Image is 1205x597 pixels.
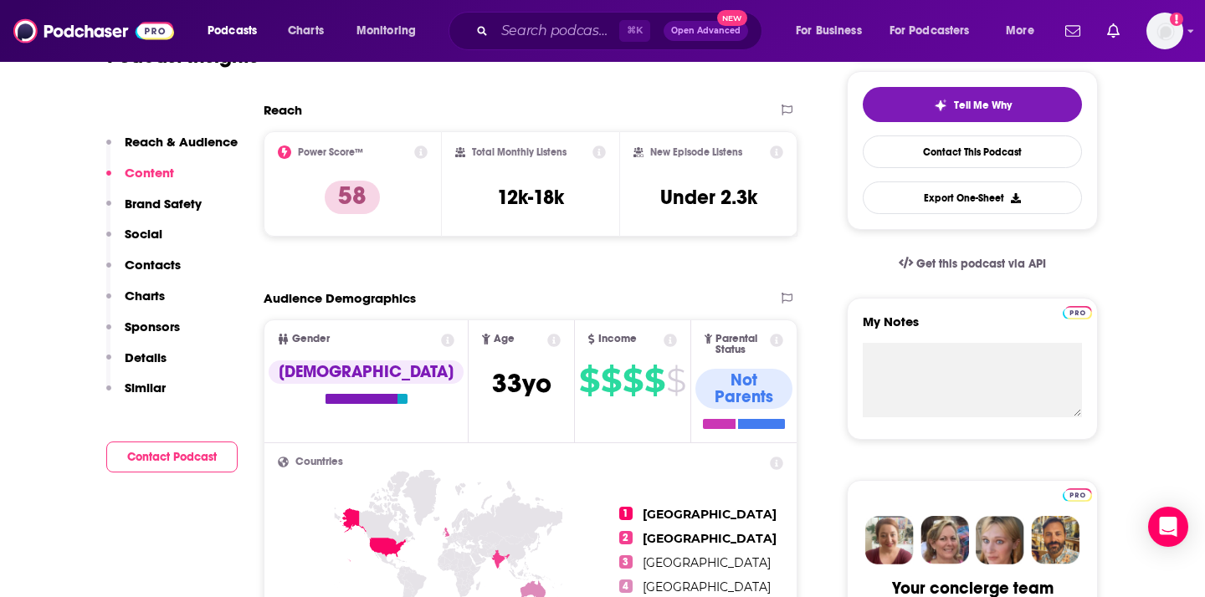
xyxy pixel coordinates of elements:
[106,319,180,350] button: Sponsors
[643,555,771,570] span: [GEOGRAPHIC_DATA]
[472,146,567,158] h2: Total Monthly Listens
[125,257,181,273] p: Contacts
[920,516,969,564] img: Barbara Profile
[601,367,621,394] span: $
[1063,304,1092,319] a: Pro website
[125,226,162,242] p: Social
[495,18,619,44] input: Search podcasts, credits, & more...
[1146,13,1183,49] img: User Profile
[619,20,650,42] span: ⌘ K
[288,19,324,43] span: Charts
[643,579,771,594] span: [GEOGRAPHIC_DATA]
[464,12,778,50] div: Search podcasts, credits, & more...
[666,367,685,394] span: $
[619,507,633,520] span: 1
[295,457,343,467] span: Countries
[1170,13,1183,26] svg: Add a profile image
[863,87,1082,122] button: tell me why sparkleTell Me Why
[976,516,1024,564] img: Jules Profile
[954,99,1012,112] span: Tell Me Why
[106,288,165,319] button: Charts
[106,380,166,411] button: Similar
[1146,13,1183,49] span: Logged in as Marketing09
[494,334,515,344] span: Age
[1006,19,1034,43] span: More
[13,15,174,47] img: Podchaser - Follow, Share and Rate Podcasts
[106,134,238,165] button: Reach & Audience
[650,146,742,158] h2: New Episode Listens
[865,516,914,564] img: Sydney Profile
[796,19,862,43] span: For Business
[598,334,637,344] span: Income
[264,290,416,306] h2: Audience Demographics
[934,99,947,112] img: tell me why sparkle
[356,19,416,43] span: Monitoring
[106,165,174,196] button: Content
[125,134,238,150] p: Reach & Audience
[1063,486,1092,502] a: Pro website
[916,257,1046,271] span: Get this podcast via API
[863,314,1082,343] label: My Notes
[671,27,741,35] span: Open Advanced
[345,18,438,44] button: open menu
[125,350,167,365] p: Details
[292,334,330,344] span: Gender
[1148,507,1188,547] div: Open Intercom Messenger
[106,226,162,257] button: Social
[1059,17,1087,45] a: Show notifications dropdown
[784,18,883,44] button: open menu
[879,18,994,44] button: open menu
[106,441,238,472] button: Contact Podcast
[269,360,464,384] div: [DEMOGRAPHIC_DATA]
[863,181,1082,214] button: Export One-Sheet
[660,185,757,210] h3: Under 2.3k
[715,334,767,355] span: Parental Status
[644,367,664,394] span: $
[106,257,181,288] button: Contacts
[863,135,1082,168] a: Contact This Podcast
[497,185,564,210] h3: 12k-18k
[619,531,633,544] span: 2
[1063,488,1092,502] img: Podchaser Pro
[623,367,643,394] span: $
[277,18,334,44] a: Charts
[890,19,970,43] span: For Podcasters
[106,196,202,227] button: Brand Safety
[125,196,202,212] p: Brand Safety
[1063,306,1092,319] img: Podchaser Pro
[885,243,1059,284] a: Get this podcast via API
[695,369,792,409] div: Not Parents
[1100,17,1126,45] a: Show notifications dropdown
[106,350,167,380] button: Details
[1031,516,1079,564] img: Jon Profile
[125,380,166,395] p: Similar
[579,367,599,394] span: $
[643,507,777,522] span: [GEOGRAPHIC_DATA]
[619,579,633,593] span: 4
[619,555,633,569] span: 3
[492,367,551,400] span: 33 yo
[1146,13,1183,49] button: Show profile menu
[325,181,380,214] p: 58
[298,146,363,158] h2: Power Score™
[717,10,747,26] span: New
[264,102,302,118] h2: Reach
[994,18,1055,44] button: open menu
[643,531,777,546] span: [GEOGRAPHIC_DATA]
[208,19,257,43] span: Podcasts
[196,18,279,44] button: open menu
[125,319,180,334] p: Sponsors
[664,21,748,41] button: Open AdvancedNew
[125,165,174,181] p: Content
[125,288,165,304] p: Charts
